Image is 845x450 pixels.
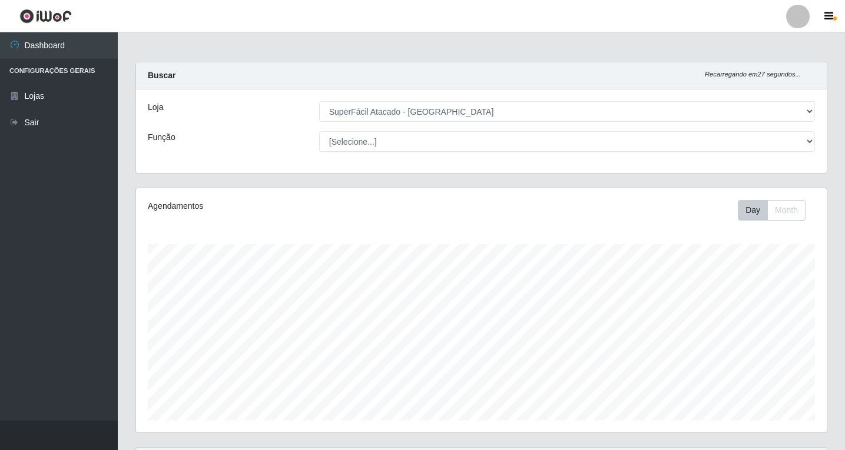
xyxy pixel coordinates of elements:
label: Função [148,131,175,144]
i: Recarregando em 27 segundos... [705,71,801,78]
label: Loja [148,101,163,114]
div: Agendamentos [148,200,416,212]
button: Month [767,200,806,221]
button: Day [738,200,768,221]
div: First group [738,200,806,221]
strong: Buscar [148,71,175,80]
img: CoreUI Logo [19,9,72,24]
div: Toolbar with button groups [738,200,815,221]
